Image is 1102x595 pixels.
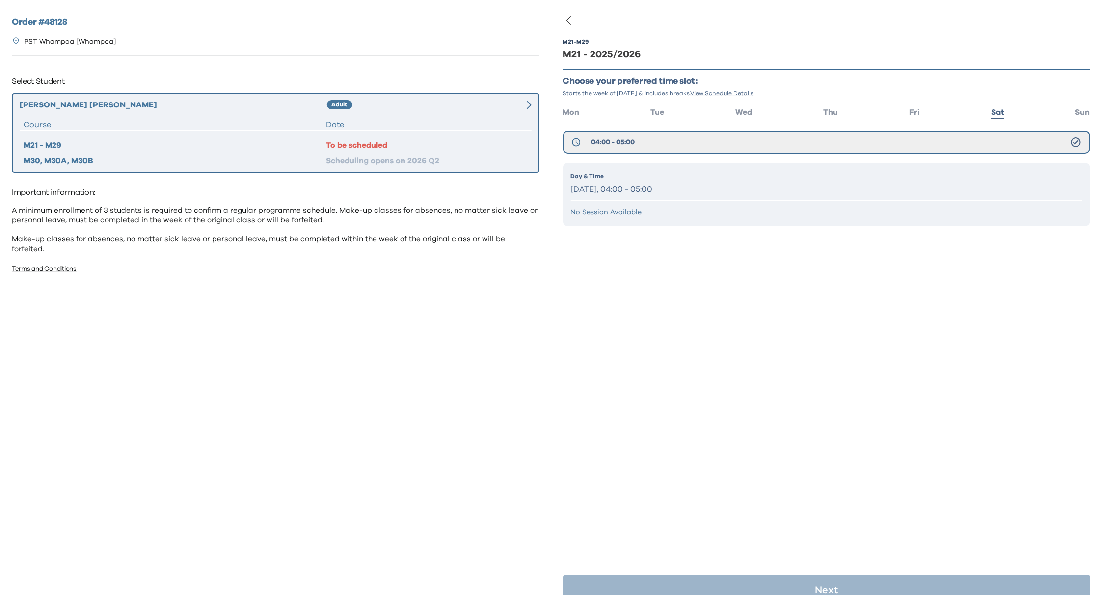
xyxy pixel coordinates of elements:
[326,119,528,130] div: Date
[563,76,1091,87] p: Choose your preferred time slot:
[691,90,754,96] span: View Schedule Details
[24,119,326,130] div: Course
[12,206,539,254] p: A minimum enrollment of 3 students is required to confirm a regular programme schedule. Make-up c...
[24,139,326,151] div: M21 - M29
[735,108,752,116] span: Wed
[326,155,528,167] div: Scheduling opens on 2026 Q2
[326,139,528,151] div: To be scheduled
[563,89,1091,97] p: Starts the week of [DATE] & includes breaks.
[12,184,539,200] p: Important information:
[815,585,838,595] p: Next
[650,108,664,116] span: Tue
[563,48,1091,61] div: M21 - 2025/2026
[909,108,920,116] span: Fri
[20,99,327,111] div: [PERSON_NAME] [PERSON_NAME]
[12,16,539,29] h2: Order # 48128
[571,207,1083,217] p: No Session Available
[12,266,77,272] a: Terms and Conditions
[571,172,1083,181] p: Day & Time
[991,108,1004,116] span: Sat
[591,137,635,147] span: 04:00 - 05:00
[1075,108,1090,116] span: Sun
[571,182,1083,197] p: [DATE], 04:00 - 05:00
[563,131,1091,154] button: 04:00 - 05:00
[327,100,352,110] div: Adult
[823,108,838,116] span: Thu
[12,74,539,89] p: Select Student
[563,38,589,46] div: M21 - M29
[24,37,116,47] p: PST Whampoa [Whampoa]
[563,108,580,116] span: Mon
[24,155,326,167] div: M30, M30A, M30B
